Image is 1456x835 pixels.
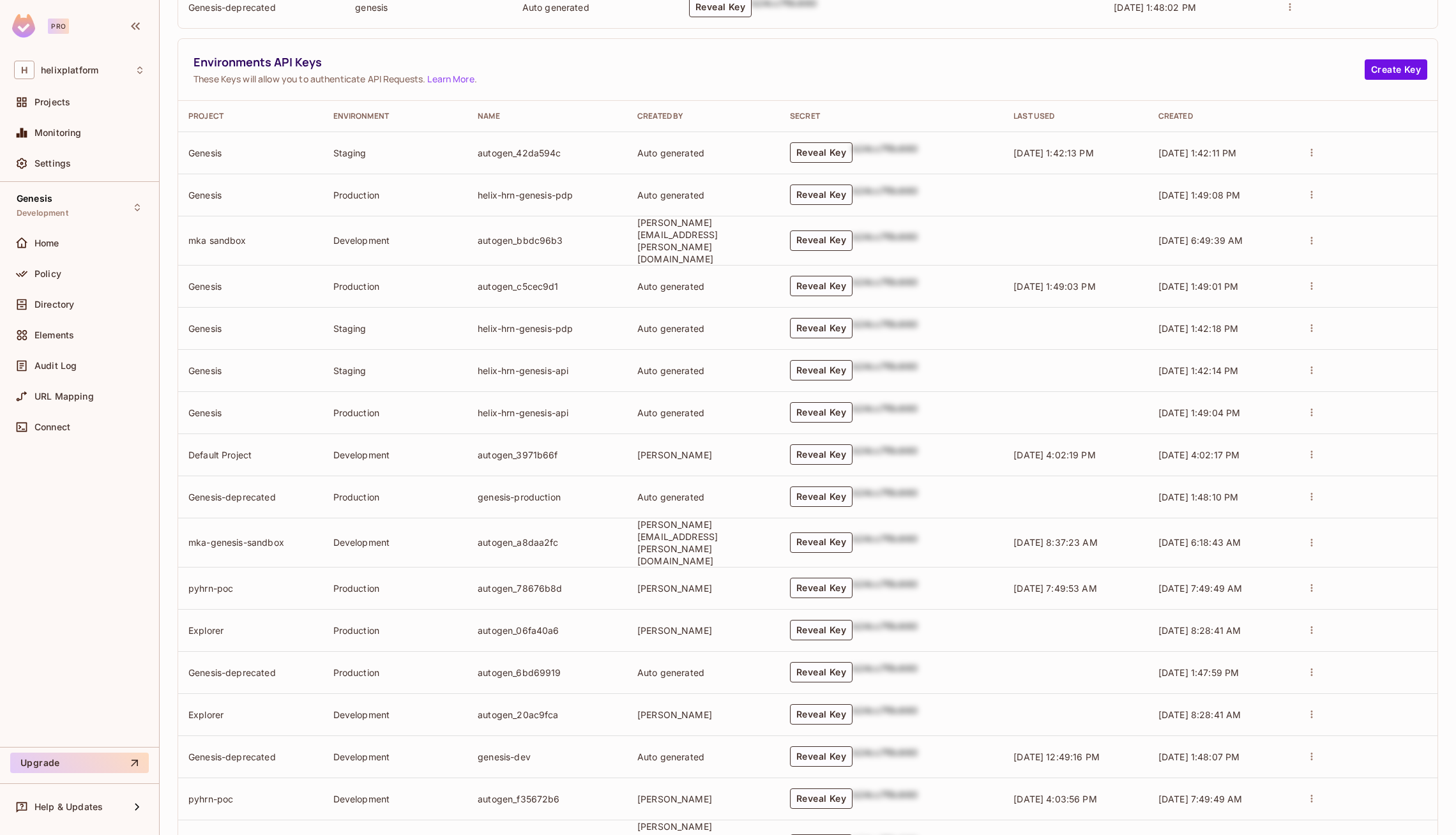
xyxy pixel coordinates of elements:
[790,318,853,338] button: Reveal Key
[34,361,77,371] span: Audit Log
[1303,534,1321,552] button: actions
[467,567,627,609] td: autogen_78676b8d
[1158,147,1237,158] span: [DATE] 1:42:11 PM
[34,238,59,248] span: Home
[323,132,468,174] td: Staging
[627,433,780,476] td: [PERSON_NAME]
[467,216,627,265] td: autogen_bbdc96b3
[627,567,780,609] td: [PERSON_NAME]
[790,402,853,423] button: Reveal Key
[467,174,627,216] td: helix-hrn-genesis-pdp
[1013,281,1096,292] span: [DATE] 1:49:03 PM
[178,651,323,693] td: Genesis-deprecated
[34,97,70,107] span: Projects
[178,735,323,778] td: Genesis-deprecated
[1303,277,1321,295] button: actions
[34,158,71,169] span: Settings
[853,142,918,163] div: b24cc7f8c660
[34,128,82,138] span: Monitoring
[853,230,918,251] div: b24cc7f8c660
[1303,579,1321,597] button: actions
[17,193,52,204] span: Genesis
[178,216,323,265] td: mka sandbox
[467,518,627,567] td: autogen_a8daa2fc
[1114,2,1196,13] span: [DATE] 1:48:02 PM
[34,299,74,310] span: Directory
[790,578,853,598] button: Reveal Key
[1158,492,1239,502] span: [DATE] 1:48:10 PM
[790,230,853,251] button: Reveal Key
[34,802,103,812] span: Help & Updates
[17,208,68,218] span: Development
[790,746,853,767] button: Reveal Key
[790,788,853,809] button: Reveal Key
[467,391,627,433] td: helix-hrn-genesis-api
[323,433,468,476] td: Development
[467,265,627,307] td: autogen_c5cec9d1
[1158,407,1241,418] span: [DATE] 1:49:04 PM
[323,216,468,265] td: Development
[467,307,627,349] td: helix-hrn-genesis-pdp
[1303,621,1321,639] button: actions
[48,19,69,34] div: Pro
[178,609,323,651] td: Explorer
[323,778,468,820] td: Development
[178,391,323,433] td: Genesis
[790,532,853,553] button: Reveal Key
[790,142,853,163] button: Reveal Key
[1158,365,1239,376] span: [DATE] 1:42:14 PM
[1303,446,1321,463] button: actions
[853,276,918,296] div: b24cc7f8c660
[790,662,853,682] button: Reveal Key
[627,307,780,349] td: Auto generated
[1303,790,1321,808] button: actions
[853,662,918,682] div: b24cc7f8c660
[178,518,323,567] td: mka-genesis-sandbox
[627,651,780,693] td: Auto generated
[188,111,313,121] div: Project
[637,111,770,121] div: Created By
[323,307,468,349] td: Staging
[193,54,1365,70] span: Environments API Keys
[790,704,853,725] button: Reveal Key
[467,778,627,820] td: autogen_f35672b6
[34,330,74,340] span: Elements
[853,444,918,465] div: b24cc7f8c660
[1158,190,1241,200] span: [DATE] 1:49:08 PM
[853,184,918,205] div: b24cc7f8c660
[323,518,468,567] td: Development
[467,693,627,735] td: autogen_20ac9fca
[1303,748,1321,765] button: actions
[853,532,918,553] div: b24cc7f8c660
[1158,751,1240,762] span: [DATE] 1:48:07 PM
[323,609,468,651] td: Production
[627,132,780,174] td: Auto generated
[627,391,780,433] td: Auto generated
[1303,232,1321,250] button: actions
[323,651,468,693] td: Production
[14,61,34,79] span: H
[34,269,61,279] span: Policy
[467,476,627,518] td: genesis-production
[467,132,627,174] td: autogen_42da594c
[853,402,918,423] div: b24cc7f8c660
[1303,361,1321,379] button: actions
[853,620,918,640] div: b24cc7f8c660
[627,735,780,778] td: Auto generated
[323,693,468,735] td: Development
[853,788,918,809] div: b24cc7f8c660
[790,620,853,640] button: Reveal Key
[34,391,94,402] span: URL Mapping
[627,778,780,820] td: [PERSON_NAME]
[178,349,323,391] td: Genesis
[10,753,149,773] button: Upgrade
[853,360,918,380] div: b24cc7f8c660
[790,360,853,380] button: Reveal Key
[1303,663,1321,681] button: actions
[467,609,627,651] td: autogen_06fa40a6
[467,651,627,693] td: autogen_6bd69919
[790,111,993,121] div: Secret
[1303,403,1321,421] button: actions
[627,349,780,391] td: Auto generated
[790,486,853,507] button: Reveal Key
